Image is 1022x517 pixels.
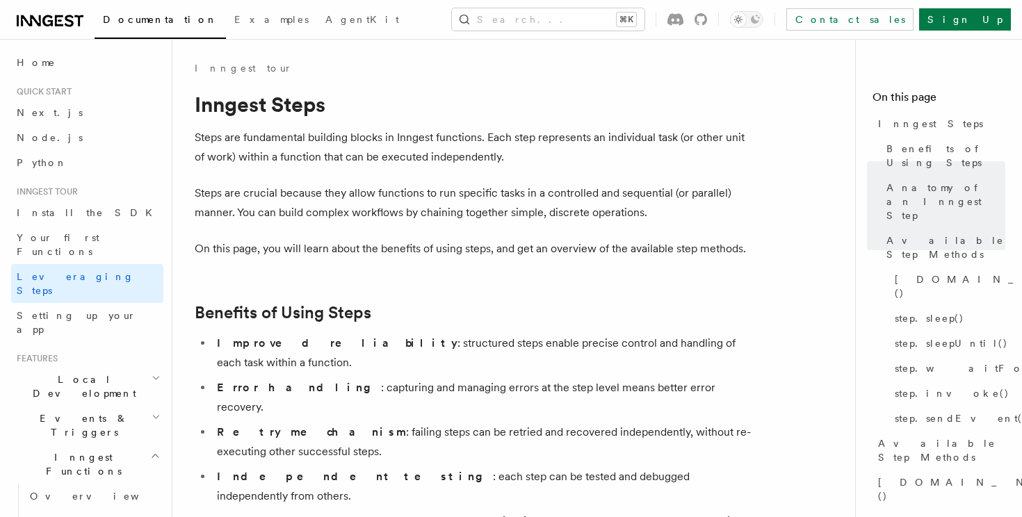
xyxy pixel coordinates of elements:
a: step.invoke() [889,381,1005,406]
a: Home [11,50,163,75]
strong: Error handling [217,381,381,394]
li: : failing steps can be retried and recovered independently, without re-executing other successful... [213,422,751,461]
strong: Retry mechanism [217,425,406,438]
a: step.sleep() [889,306,1005,331]
a: Documentation [95,4,226,39]
span: Overview [30,491,173,502]
a: Available Step Methods [881,228,1005,267]
span: Leveraging Steps [17,271,134,296]
a: Inngest tour [195,61,292,75]
h1: Inngest Steps [195,92,751,117]
p: Steps are crucial because they allow functions to run specific tasks in a controlled and sequenti... [195,183,751,222]
p: Steps are fundamental building blocks in Inngest functions. Each step represents an individual ta... [195,128,751,167]
a: Examples [226,4,317,38]
button: Toggle dark mode [730,11,763,28]
button: Search...⌘K [452,8,644,31]
span: AgentKit [325,14,399,25]
span: Home [17,56,56,69]
li: : capturing and managing errors at the step level means better error recovery. [213,378,751,417]
a: Your first Functions [11,225,163,264]
a: Install the SDK [11,200,163,225]
strong: Improved reliability [217,336,457,350]
span: Node.js [17,132,83,143]
span: step.invoke() [895,386,1009,400]
span: Install the SDK [17,207,161,218]
a: AgentKit [317,4,407,38]
span: Setting up your app [17,310,136,335]
span: Benefits of Using Steps [886,142,1005,170]
a: Benefits of Using Steps [881,136,1005,175]
span: Your first Functions [17,232,99,257]
li: : structured steps enable precise control and handling of each task within a function. [213,334,751,372]
h4: On this page [873,89,1005,111]
button: Events & Triggers [11,406,163,445]
a: Leveraging Steps [11,264,163,303]
li: : each step can be tested and debugged independently from others. [213,467,751,506]
span: Next.js [17,107,83,118]
span: Available Step Methods [886,233,1005,261]
a: Available Step Methods [873,431,1005,470]
span: Documentation [103,14,218,25]
a: [DOMAIN_NAME]() [889,267,1005,306]
a: Sign Up [919,8,1011,31]
a: Inngest Steps [873,111,1005,136]
span: Inngest Functions [11,450,150,478]
span: Inngest tour [11,186,78,197]
a: step.waitForEvent() [889,356,1005,381]
span: Anatomy of an Inngest Step [886,181,1005,222]
a: step.sendEvent() [889,406,1005,431]
span: Available Step Methods [878,436,1005,464]
strong: Independent testing [217,470,493,483]
a: [DOMAIN_NAME]() [873,470,1005,509]
span: Examples [234,14,309,25]
span: step.sleepUntil() [895,336,1008,350]
kbd: ⌘K [617,13,636,26]
a: Setting up your app [11,303,163,342]
span: Inngest Steps [878,117,983,131]
a: Next.js [11,100,163,125]
a: Node.js [11,125,163,150]
span: Features [11,353,58,364]
span: Local Development [11,372,152,400]
span: Python [17,157,67,168]
a: Overview [24,484,163,509]
button: Inngest Functions [11,445,163,484]
span: Events & Triggers [11,411,152,439]
a: Anatomy of an Inngest Step [881,175,1005,228]
a: Benefits of Using Steps [195,303,371,322]
a: Contact sales [786,8,914,31]
span: step.sleep() [895,311,964,325]
button: Local Development [11,367,163,406]
span: Quick start [11,86,72,97]
a: Python [11,150,163,175]
a: step.sleepUntil() [889,331,1005,356]
p: On this page, you will learn about the benefits of using steps, and get an overview of the availa... [195,239,751,258]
